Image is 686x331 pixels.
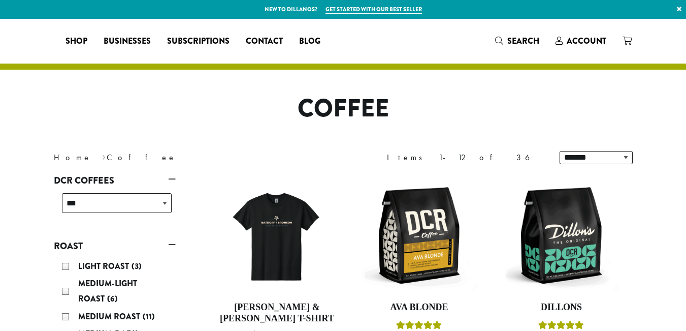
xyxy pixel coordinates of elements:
[299,35,320,48] span: Blog
[54,189,176,225] div: DCR Coffees
[387,152,544,164] div: Items 1-12 of 36
[54,152,328,164] nav: Breadcrumb
[107,293,118,305] span: (6)
[361,302,477,313] h4: Ava Blonde
[503,302,619,313] h4: Dillons
[57,33,95,49] a: Shop
[66,35,87,48] span: Shop
[487,33,547,49] a: Search
[567,35,606,47] span: Account
[218,177,335,294] img: BB-T-Shirt-Mockup-scaled.png
[54,172,176,189] a: DCR Coffees
[167,35,230,48] span: Subscriptions
[54,152,91,163] a: Home
[78,311,143,322] span: Medium Roast
[54,237,176,255] a: Roast
[325,5,422,14] a: Get started with our best seller
[503,177,619,294] img: DCR-12oz-Dillons-Stock-scaled.png
[219,302,336,324] h4: [PERSON_NAME] & [PERSON_NAME] T-Shirt
[246,35,283,48] span: Contact
[132,260,142,272] span: (3)
[46,94,640,124] h1: Coffee
[361,177,477,294] img: DCR-12oz-Ava-Blonde-Stock-scaled.png
[143,311,155,322] span: (11)
[78,260,132,272] span: Light Roast
[104,35,151,48] span: Businesses
[102,148,106,164] span: ›
[78,278,137,305] span: Medium-Light Roast
[507,35,539,47] span: Search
